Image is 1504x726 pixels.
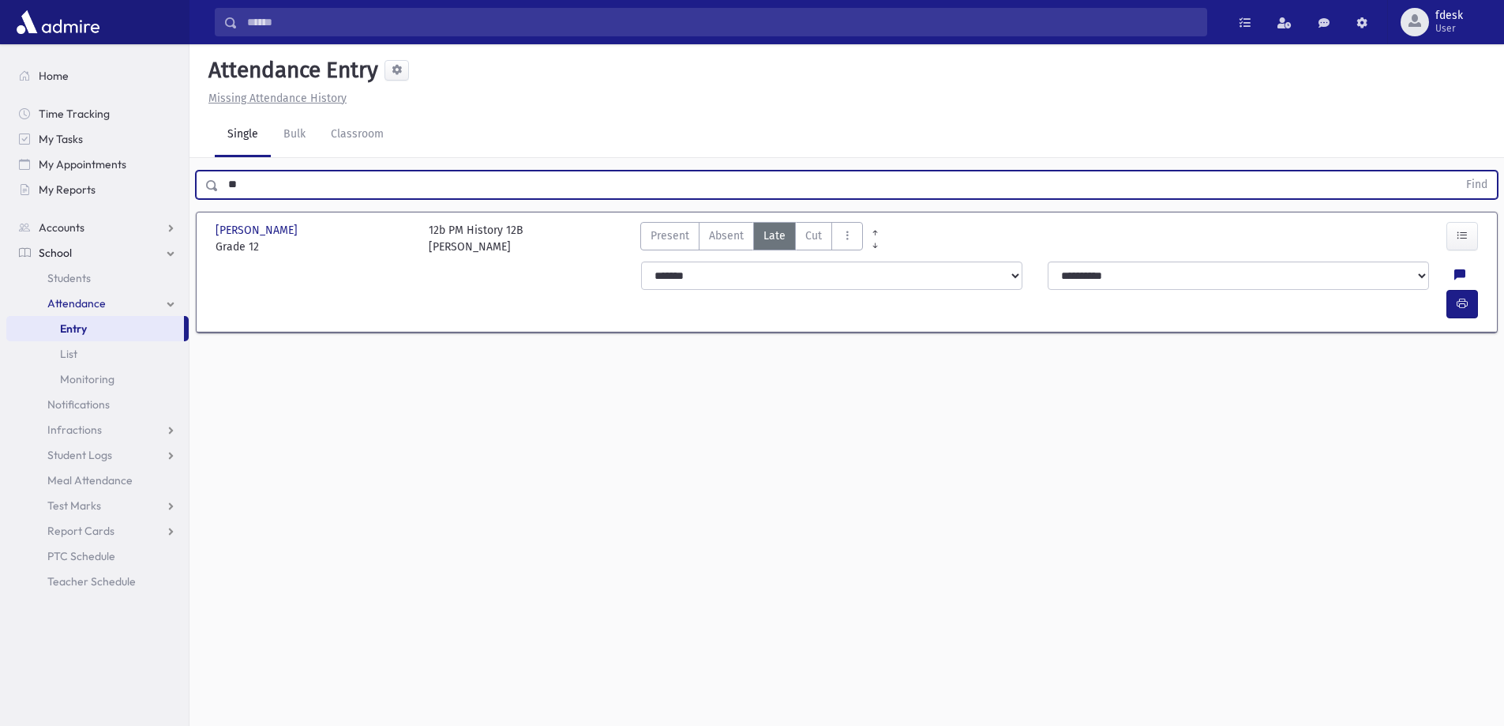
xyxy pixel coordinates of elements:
[6,265,189,291] a: Students
[6,152,189,177] a: My Appointments
[216,222,301,239] span: [PERSON_NAME]
[6,126,189,152] a: My Tasks
[6,544,189,569] a: PTC Schedule
[60,322,87,336] span: Entry
[39,220,84,235] span: Accounts
[805,228,822,244] span: Cut
[47,296,106,310] span: Attendance
[60,372,114,386] span: Monitoring
[47,448,112,462] span: Student Logs
[202,57,378,84] h5: Attendance Entry
[47,271,91,285] span: Students
[6,468,189,493] a: Meal Attendance
[763,228,786,244] span: Late
[39,182,96,197] span: My Reports
[6,442,189,468] a: Student Logs
[47,549,115,563] span: PTC Schedule
[13,6,103,38] img: AdmirePro
[1435,9,1463,22] span: fdesk
[47,473,133,487] span: Meal Attendance
[39,107,110,121] span: Time Tracking
[6,341,189,367] a: List
[60,347,77,361] span: List
[1457,171,1497,198] button: Find
[429,222,523,255] div: 12b PM History 12B [PERSON_NAME]
[6,569,189,594] a: Teacher Schedule
[318,113,396,157] a: Classroom
[215,113,271,157] a: Single
[238,8,1206,36] input: Search
[651,228,689,244] span: Present
[39,132,83,146] span: My Tasks
[47,397,110,412] span: Notifications
[6,316,184,341] a: Entry
[6,177,189,202] a: My Reports
[640,222,863,255] div: AttTypes
[47,524,114,538] span: Report Cards
[271,113,318,157] a: Bulk
[709,228,744,244] span: Absent
[47,423,102,437] span: Infractions
[6,367,189,392] a: Monitoring
[202,92,347,105] a: Missing Attendance History
[208,92,347,105] u: Missing Attendance History
[6,417,189,442] a: Infractions
[6,215,189,240] a: Accounts
[39,157,126,171] span: My Appointments
[6,392,189,417] a: Notifications
[6,240,189,265] a: School
[6,63,189,88] a: Home
[39,246,72,260] span: School
[216,239,413,255] span: Grade 12
[6,518,189,544] a: Report Cards
[1435,22,1463,35] span: User
[47,498,101,513] span: Test Marks
[39,69,69,83] span: Home
[6,493,189,518] a: Test Marks
[47,574,136,589] span: Teacher Schedule
[6,291,189,316] a: Attendance
[6,101,189,126] a: Time Tracking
